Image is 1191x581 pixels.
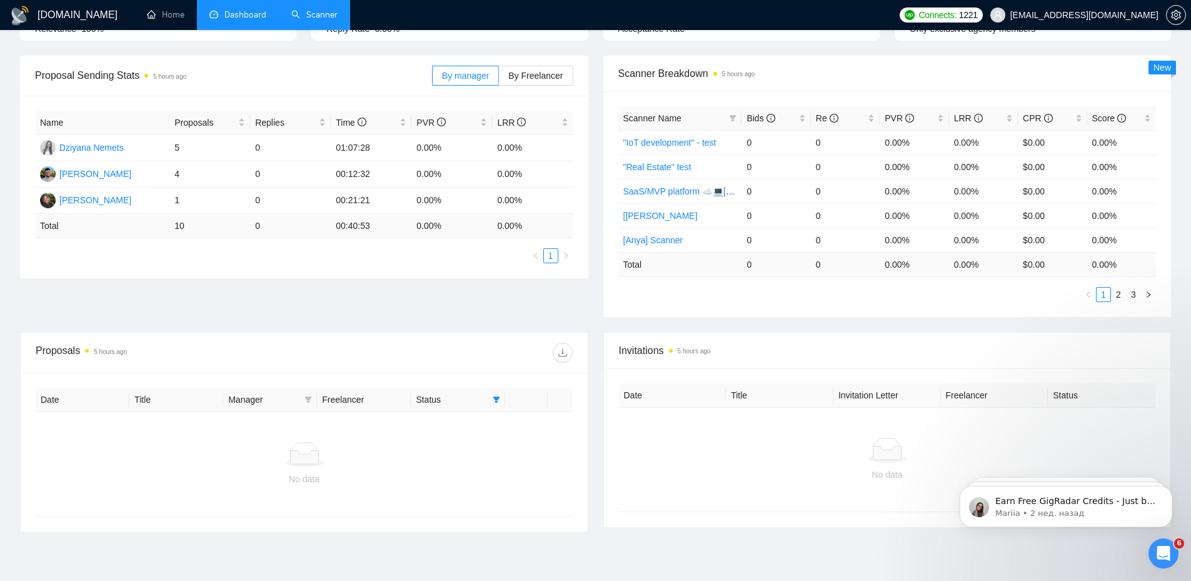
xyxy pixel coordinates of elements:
[94,348,127,355] time: 5 hours ago
[543,248,558,263] li: 1
[1167,10,1185,20] span: setting
[35,24,76,34] span: Relevance
[528,248,543,263] button: left
[910,24,1036,34] span: Only exclusive agency members
[722,71,755,78] time: 5 hours ago
[492,188,573,214] td: 0.00%
[553,348,572,358] span: download
[880,228,948,252] td: 0.00%
[959,8,978,22] span: 1221
[228,393,299,407] span: Manager
[493,396,500,403] span: filter
[949,130,1018,154] td: 0.00%
[36,388,129,412] th: Date
[147,9,184,20] a: homeHome
[729,114,736,122] span: filter
[1174,538,1184,548] span: 6
[250,135,331,161] td: 0
[442,71,489,81] span: By manager
[528,248,543,263] li: Previous Page
[492,214,573,238] td: 0.00 %
[224,9,266,20] span: Dashboard
[169,111,250,135] th: Proposals
[1087,252,1156,276] td: 0.00 %
[250,111,331,135] th: Replies
[619,343,1156,358] span: Invitations
[954,113,983,123] span: LRR
[623,211,698,221] a: [[PERSON_NAME]
[331,188,411,214] td: 00:21:21
[1018,130,1087,154] td: $0.00
[1048,383,1155,408] th: Status
[490,390,503,409] span: filter
[949,203,1018,228] td: 0.00%
[46,472,563,486] div: No data
[326,24,369,34] span: Reply Rate
[532,252,540,260] span: left
[811,154,880,179] td: 0
[81,24,104,34] span: 100%
[562,252,570,260] span: right
[623,235,683,245] a: [Anya] Scanner
[741,252,810,276] td: 0
[811,179,880,203] td: 0
[1141,287,1156,302] button: right
[974,114,983,123] span: info-circle
[1081,287,1096,302] button: left
[941,460,1191,547] iframe: Intercom notifications сообщение
[40,166,56,182] img: AK
[880,130,948,154] td: 0.00%
[1148,538,1178,568] iframe: Intercom live chat
[1018,252,1087,276] td: $ 0.00
[331,135,411,161] td: 01:07:28
[618,24,685,34] span: Acceptance Rate
[618,252,742,276] td: Total
[1018,154,1087,179] td: $0.00
[885,113,914,123] span: PVR
[726,383,833,408] th: Title
[618,66,1157,81] span: Scanner Breakdown
[623,186,768,196] a: SaaS/MVP platform ☁️💻[weekdays]
[304,396,312,403] span: filter
[331,214,411,238] td: 00:40:53
[741,228,810,252] td: 0
[169,161,250,188] td: 4
[811,130,880,154] td: 0
[690,24,695,34] span: --
[1087,228,1156,252] td: 0.00%
[949,228,1018,252] td: 0.00%
[169,188,250,214] td: 1
[678,348,711,355] time: 5 hours ago
[40,168,131,178] a: AK[PERSON_NAME]
[411,135,492,161] td: 0.00%
[1145,291,1152,298] span: right
[59,141,124,154] div: Dziyana Nemets
[1087,203,1156,228] td: 0.00%
[553,343,573,363] button: download
[302,390,314,409] span: filter
[358,118,366,126] span: info-circle
[741,179,810,203] td: 0
[517,118,526,126] span: info-circle
[10,6,30,26] img: logo
[416,393,487,407] span: Status
[411,214,492,238] td: 0.00 %
[437,118,446,126] span: info-circle
[766,114,775,123] span: info-circle
[1166,10,1186,20] a: setting
[941,383,1048,408] th: Freelancer
[811,252,880,276] td: 0
[223,388,317,412] th: Manager
[558,248,573,263] li: Next Page
[1166,5,1186,25] button: setting
[741,154,810,179] td: 0
[411,188,492,214] td: 0.00%
[1018,228,1087,252] td: $0.00
[59,193,131,207] div: [PERSON_NAME]
[40,193,56,208] img: HH
[209,10,218,19] span: dashboard
[880,154,948,179] td: 0.00%
[1018,179,1087,203] td: $0.00
[544,249,558,263] a: 1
